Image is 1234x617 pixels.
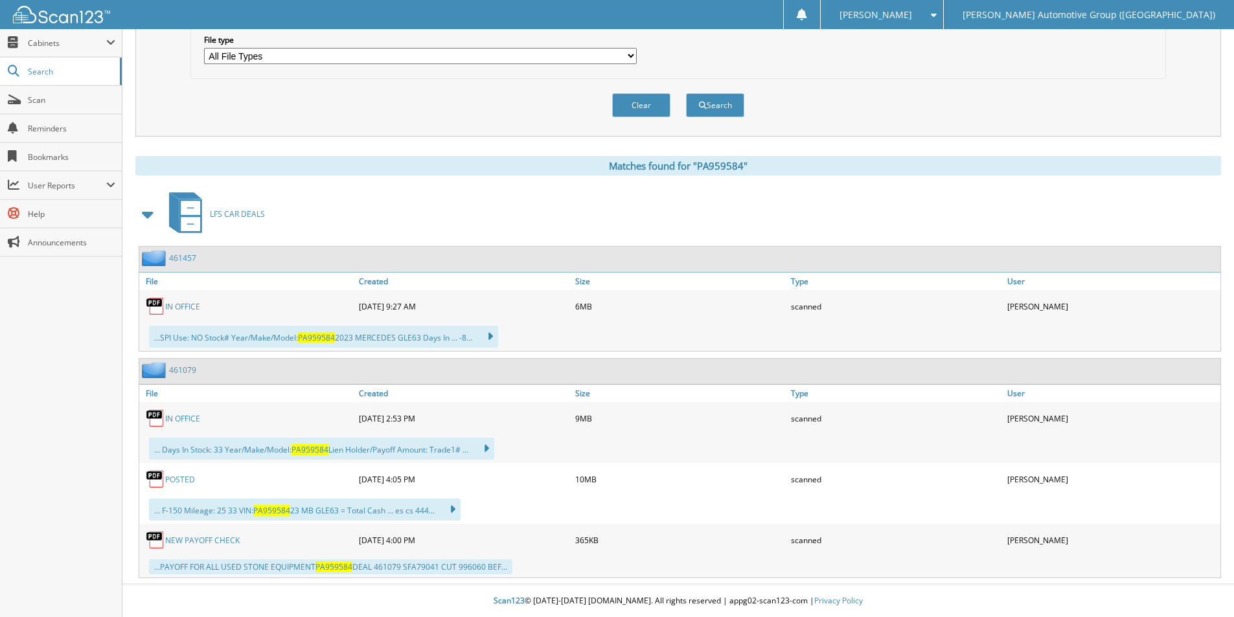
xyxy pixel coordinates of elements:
span: PA959584 [291,444,328,455]
img: PDF.png [146,297,165,316]
span: Scan123 [494,595,525,606]
a: 461457 [169,252,196,264]
a: NEW PAYOFF CHECK [165,535,240,546]
div: ...SPI Use: NO Stock# Year/Make/Model: 2023 MERCEDES GLE63 Days In ... -8... [149,326,498,348]
span: [PERSON_NAME] Automotive Group ([GEOGRAPHIC_DATA]) [963,11,1215,19]
img: folder2.png [142,362,169,378]
div: [PERSON_NAME] [1004,293,1220,319]
a: 461079 [169,365,196,376]
div: ... F-150 Mileage: 25 33 VIN: 23 MB GLE63 = Total Cash ... es cs 444... [149,499,461,521]
span: Help [28,208,115,219]
span: Scan [28,95,115,106]
div: © [DATE]-[DATE] [DOMAIN_NAME]. All rights reserved | appg02-scan123-com | [122,585,1234,617]
div: [DATE] 4:05 PM [356,466,572,492]
span: [PERSON_NAME] [840,11,912,19]
a: Size [572,273,788,290]
iframe: Chat Widget [1169,555,1234,617]
div: [DATE] 2:53 PM [356,405,572,431]
div: [DATE] 4:00 PM [356,527,572,553]
div: 6MB [572,293,788,319]
a: IN OFFICE [165,413,200,424]
a: Size [572,385,788,402]
label: File type [204,34,637,45]
img: folder2.png [142,250,169,266]
img: PDF.png [146,530,165,550]
a: Privacy Policy [814,595,863,606]
div: scanned [788,293,1004,319]
a: LFS CAR DEALS [161,188,265,240]
span: LFS CAR DEALS [210,208,265,219]
img: PDF.png [146,469,165,489]
a: User [1004,273,1220,290]
div: 9MB [572,405,788,431]
div: [PERSON_NAME] [1004,405,1220,431]
span: PA959584 [298,332,335,343]
a: IN OFFICE [165,301,200,312]
div: Matches found for "PA959584" [135,156,1221,175]
span: Search [28,66,113,77]
div: [PERSON_NAME] [1004,527,1220,553]
div: scanned [788,466,1004,492]
a: File [139,385,356,402]
a: Type [788,385,1004,402]
div: 10MB [572,466,788,492]
a: User [1004,385,1220,402]
span: User Reports [28,180,106,191]
div: ...PAYOFF FOR ALL USED STONE EQUIPMENT DEAL 461079 SFA79041 CUT 996060 BEF... [149,559,512,574]
button: Search [686,93,744,117]
span: Reminders [28,123,115,134]
div: 365KB [572,527,788,553]
span: PA959584 [315,561,352,572]
a: Created [356,273,572,290]
div: [DATE] 9:27 AM [356,293,572,319]
span: Announcements [28,237,115,248]
img: PDF.png [146,409,165,428]
div: ... Days In Stock: 33 Year/Make/Model: Lien Holder/Payoff Amount: Trade1# ... [149,438,494,460]
span: Cabinets [28,38,106,49]
div: scanned [788,527,1004,553]
span: PA959584 [253,505,290,516]
a: File [139,273,356,290]
a: Created [356,385,572,402]
div: [PERSON_NAME] [1004,466,1220,492]
a: Type [788,273,1004,290]
a: POSTED [165,474,195,485]
span: Bookmarks [28,151,115,163]
button: Clear [612,93,670,117]
div: scanned [788,405,1004,431]
img: scan123-logo-white.svg [13,6,110,23]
